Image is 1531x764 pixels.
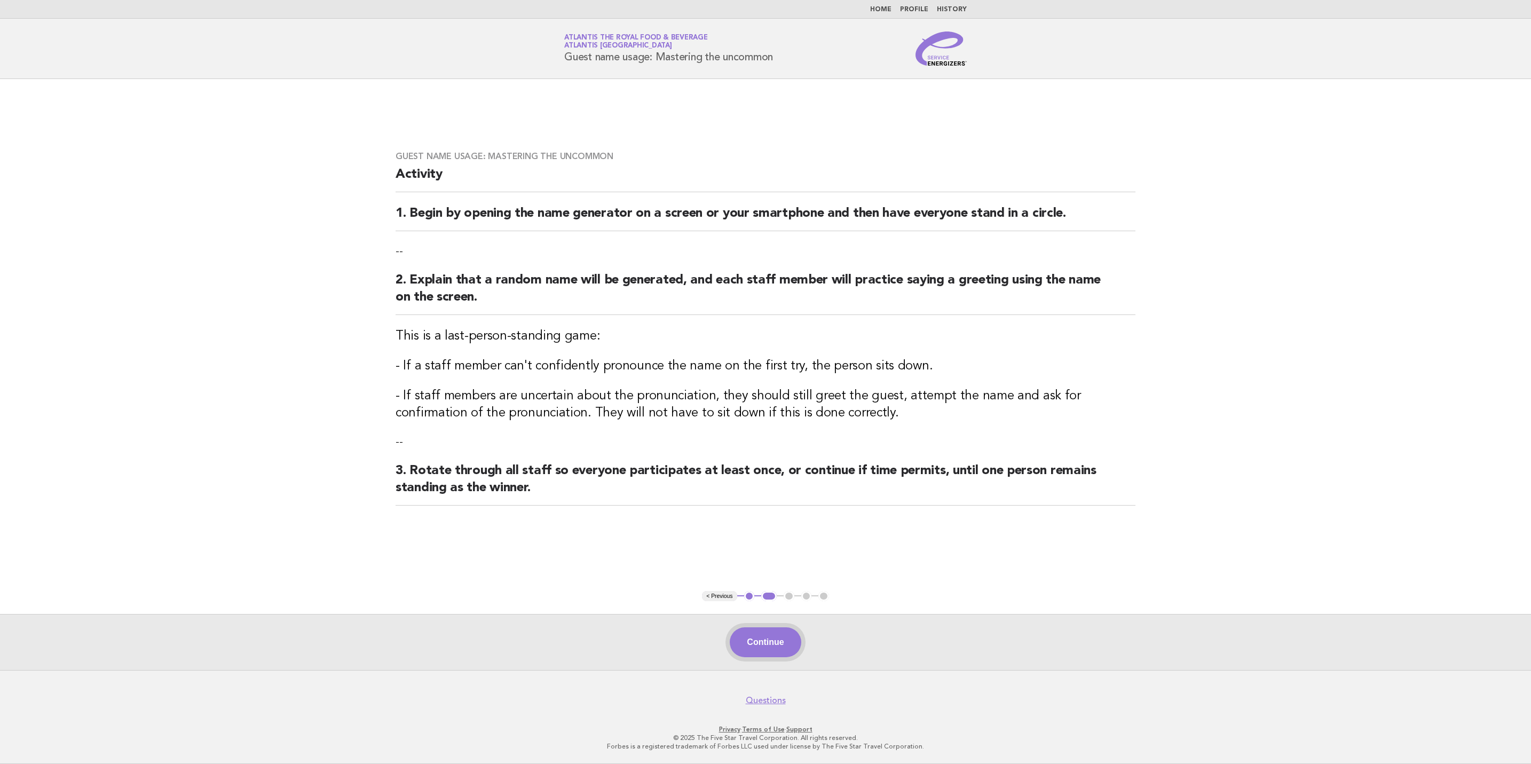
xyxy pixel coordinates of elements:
p: © 2025 The Five Star Travel Corporation. All rights reserved. [439,734,1092,742]
h2: 3. Rotate through all staff so everyone participates at least once, or continue if time permits, ... [396,462,1135,506]
p: · · [439,725,1092,734]
button: 1 [744,591,755,602]
a: Profile [900,6,928,13]
button: < Previous [702,591,737,602]
a: Support [786,726,812,733]
p: -- [396,244,1135,259]
h2: 1. Begin by opening the name generator on a screen or your smartphone and then have everyone stan... [396,205,1135,231]
span: Atlantis [GEOGRAPHIC_DATA] [564,43,672,50]
h2: Activity [396,166,1135,192]
a: Questions [746,695,786,706]
img: Service Energizers [916,31,967,66]
h3: This is a last-person-standing game: [396,328,1135,345]
button: Continue [730,627,801,657]
h2: 2. Explain that a random name will be generated, and each staff member will practice saying a gre... [396,272,1135,315]
button: 2 [761,591,777,602]
a: Terms of Use [742,726,785,733]
h3: - If a staff member can't confidently pronounce the name on the first try, the person sits down. [396,358,1135,375]
a: Privacy [719,726,740,733]
p: Forbes is a registered trademark of Forbes LLC used under license by The Five Star Travel Corpora... [439,742,1092,751]
p: -- [396,435,1135,450]
h1: Guest name usage: Mastering the uncommon [564,35,773,62]
a: History [937,6,967,13]
h3: - If staff members are uncertain about the pronunciation, they should still greet the guest, atte... [396,388,1135,422]
h3: Guest name usage: Mastering the uncommon [396,151,1135,162]
a: Home [870,6,891,13]
a: Atlantis the Royal Food & BeverageAtlantis [GEOGRAPHIC_DATA] [564,34,708,49]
